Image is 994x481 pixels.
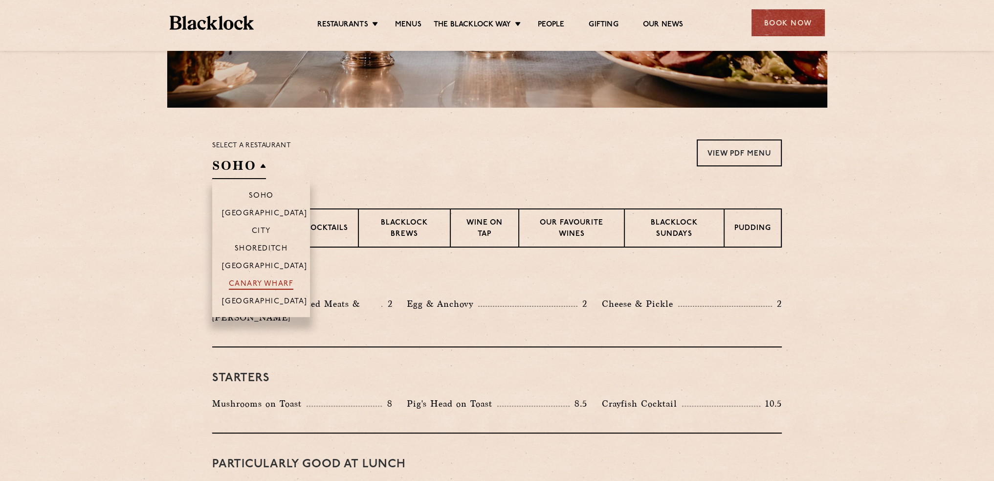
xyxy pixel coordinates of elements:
[407,297,478,311] p: Egg & Anchovy
[369,218,440,241] p: Blacklock Brews
[529,218,614,241] p: Our favourite wines
[317,20,368,31] a: Restaurants
[577,298,587,310] p: 2
[382,298,392,310] p: 2
[305,223,348,235] p: Cocktails
[434,20,511,31] a: The Blacklock Way
[235,245,288,254] p: Shoreditch
[751,9,825,36] div: Book Now
[772,298,782,310] p: 2
[570,397,587,410] p: 8.5
[249,192,274,202] p: Soho
[538,20,564,31] a: People
[212,272,782,285] h3: Pre Chop Bites
[212,397,307,411] p: Mushrooms on Toast
[461,218,508,241] p: Wine on Tap
[212,372,782,385] h3: Starters
[697,139,782,166] a: View PDF Menu
[212,139,291,152] p: Select a restaurant
[229,280,293,290] p: Canary Wharf
[643,20,684,31] a: Our News
[602,397,682,411] p: Crayfish Cocktail
[635,218,714,241] p: Blacklock Sundays
[212,458,782,471] h3: PARTICULARLY GOOD AT LUNCH
[222,298,308,307] p: [GEOGRAPHIC_DATA]
[589,20,618,31] a: Gifting
[407,397,497,411] p: Pig's Head on Toast
[170,16,254,30] img: BL_Textured_Logo-footer-cropped.svg
[602,297,678,311] p: Cheese & Pickle
[252,227,271,237] p: City
[395,20,421,31] a: Menus
[760,397,782,410] p: 10.5
[734,223,771,235] p: Pudding
[382,397,392,410] p: 8
[212,157,266,179] h2: SOHO
[222,209,308,219] p: [GEOGRAPHIC_DATA]
[222,262,308,272] p: [GEOGRAPHIC_DATA]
